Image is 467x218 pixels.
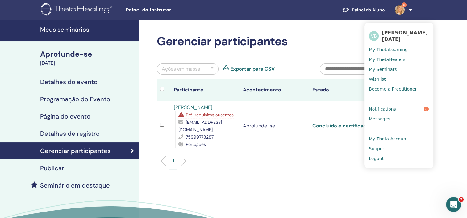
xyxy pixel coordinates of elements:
span: Logout [369,156,384,161]
a: VB[PERSON_NAME][DATE] [369,27,429,45]
h4: Detalhes do evento [40,78,98,86]
h4: Detalhes de registro [40,130,100,137]
h4: Meus seminários [40,26,135,33]
h4: Publicar [40,164,64,172]
a: Wishlist [369,74,429,84]
a: Painel do Aluno [337,4,390,16]
span: Become a Practitioner [369,86,417,92]
img: logo.png [41,3,115,17]
a: My Seminars [369,64,429,74]
a: Logout [369,154,429,163]
h2: Gerenciar participantes [157,34,392,49]
div: Aprofunde-se [40,49,135,59]
span: Support [369,146,386,151]
td: Aprofunde-se [240,101,309,151]
a: My ThetaLearning [369,45,429,54]
a: Messages [369,114,429,124]
div: Ações em massa [162,65,200,73]
span: 75999778287 [186,134,214,140]
span: 6 [424,107,429,111]
span: My ThetaLearning [369,47,408,52]
span: My Seminars [369,67,397,72]
span: My Theta Account [369,136,408,142]
a: Exportar para CSV [230,65,275,73]
span: Wishlist [369,76,386,82]
h4: Seminário em destaque [40,182,110,189]
span: Painel do instrutor [126,7,218,13]
font: Painel do Aluno [352,7,385,13]
a: Concluído e certificado [312,123,369,129]
span: 6 [402,2,407,7]
h4: Programação do Evento [40,95,110,103]
a: My ThetaHealers [369,54,429,64]
span: Messages [369,116,390,122]
span: VB [369,31,379,41]
span: Português [186,142,206,147]
img: graduation-cap-white.svg [342,7,349,12]
th: Acontecimento [240,79,309,101]
th: Estado [309,79,378,101]
a: Support [369,144,429,154]
span: Pré-requisitos ausentes [186,112,234,118]
div: [DATE] [40,59,135,67]
a: [PERSON_NAME] [174,104,212,111]
img: default.jpg [395,5,405,15]
span: [PERSON_NAME][DATE] [382,30,429,42]
a: Aprofunde-se[DATE] [36,49,139,67]
h4: Gerenciar participantes [40,147,110,155]
span: [EMAIL_ADDRESS][DOMAIN_NAME] [178,119,222,132]
span: My ThetaHealers [369,57,405,62]
p: 1 [173,157,174,164]
iframe: Intercom live chat [446,197,461,212]
th: Participante [171,79,240,101]
span: 2 [459,197,464,202]
span: Notifications [369,106,396,112]
h4: Página do evento [40,113,90,120]
ul: 6 [364,23,433,168]
a: Notifications6 [369,104,429,114]
a: My Theta Account [369,134,429,144]
a: Become a Practitioner [369,84,429,94]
